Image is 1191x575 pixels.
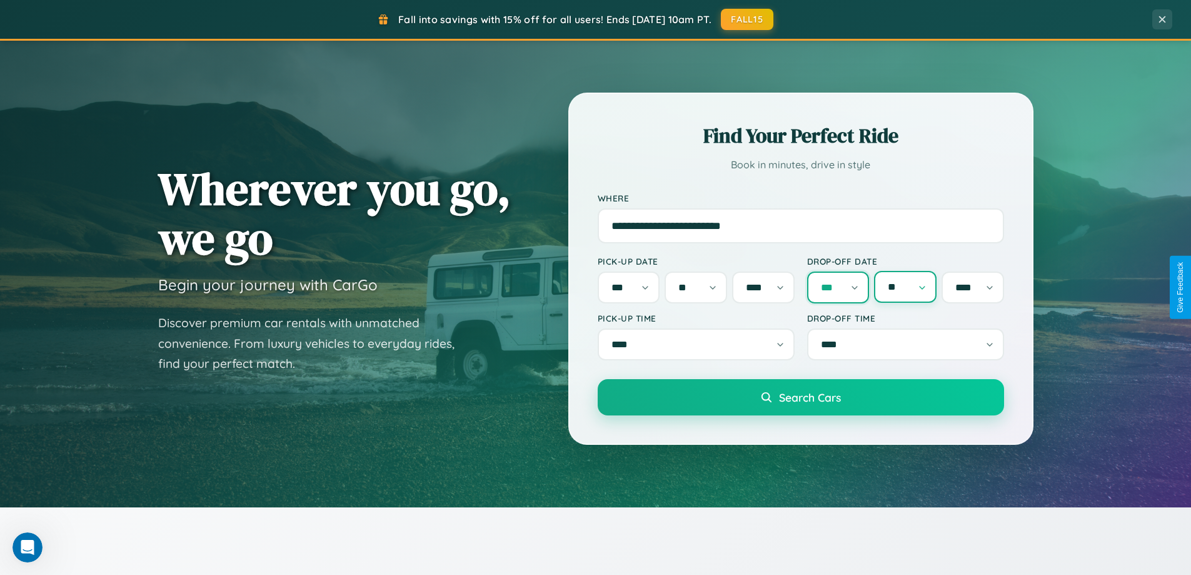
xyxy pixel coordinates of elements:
[398,13,711,26] span: Fall into savings with 15% off for all users! Ends [DATE] 10am PT.
[598,256,795,267] label: Pick-up Date
[158,164,511,263] h1: Wherever you go, we go
[598,379,1004,415] button: Search Cars
[598,156,1004,174] p: Book in minutes, drive in style
[779,390,841,404] span: Search Cars
[807,313,1004,323] label: Drop-off Time
[598,193,1004,203] label: Where
[721,9,773,30] button: FALL15
[598,313,795,323] label: Pick-up Time
[598,122,1004,150] h2: Find Your Perfect Ride
[13,532,43,562] iframe: Intercom live chat
[158,275,378,294] h3: Begin your journey with CarGo
[1176,262,1185,313] div: Give Feedback
[158,313,471,374] p: Discover premium car rentals with unmatched convenience. From luxury vehicles to everyday rides, ...
[807,256,1004,267] label: Drop-off Date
